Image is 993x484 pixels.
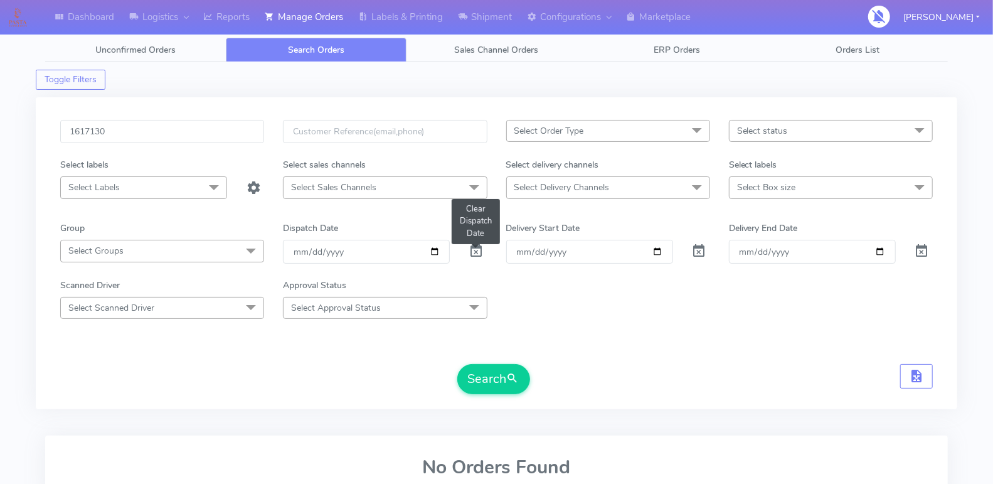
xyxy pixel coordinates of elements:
button: [PERSON_NAME] [894,4,989,30]
span: Search Orders [288,44,344,56]
span: Orders List [836,44,879,56]
label: Dispatch Date [283,222,338,235]
span: Unconfirmed Orders [95,44,176,56]
span: Select Sales Channels [291,181,376,193]
label: Select labels [729,158,777,171]
button: Search [457,364,530,394]
label: Approval Status [283,279,346,292]
span: Select status [737,125,788,137]
label: Select labels [60,158,109,171]
span: Select Scanned Driver [68,302,154,314]
span: Select Order Type [514,125,584,137]
button: Toggle Filters [36,70,105,90]
label: Select delivery channels [506,158,599,171]
label: Select sales channels [283,158,366,171]
span: Select Groups [68,245,124,257]
span: Select Approval Status [291,302,381,314]
label: Scanned Driver [60,279,120,292]
span: Select Delivery Channels [514,181,610,193]
span: Select Labels [68,181,120,193]
input: Order Id [60,120,264,143]
span: Sales Channel Orders [454,44,538,56]
h2: No Orders Found [60,457,933,478]
ul: Tabs [45,38,948,62]
label: Delivery Start Date [506,222,580,235]
span: ERP Orders [654,44,700,56]
label: Group [60,222,85,235]
span: Select Box size [737,181,796,193]
input: Customer Reference(email,phone) [283,120,487,143]
label: Delivery End Date [729,222,798,235]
